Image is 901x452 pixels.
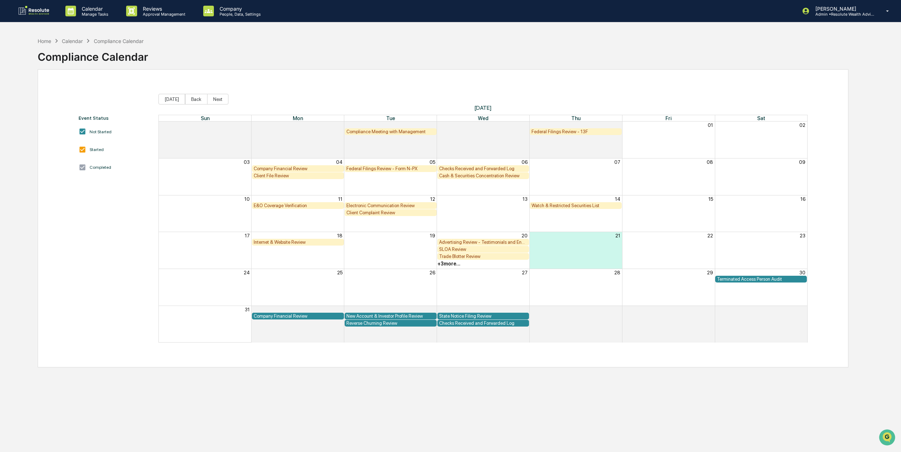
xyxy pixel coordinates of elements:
[254,173,342,178] div: Client File Review
[90,129,112,134] div: Not Started
[430,270,435,275] button: 26
[244,196,250,202] button: 10
[71,121,86,126] span: Pylon
[429,307,435,312] button: 02
[346,166,435,171] div: Federal Filings Review - Form N-PX
[214,6,264,12] p: Company
[62,38,83,44] div: Calendar
[17,5,51,17] img: logo
[207,94,228,104] button: Next
[59,90,88,97] span: Attestations
[346,210,435,215] div: Client Complaint Review
[336,159,342,165] button: 04
[478,115,489,121] span: Wed
[254,203,342,208] div: E&O Coverage Verification
[245,233,250,238] button: 17
[532,129,620,134] div: Federal Filings Review - 13F
[810,6,876,12] p: [PERSON_NAME]
[614,270,620,275] button: 28
[4,101,48,113] a: 🔎Data Lookup
[346,321,435,326] div: Reverse Churning Review
[244,159,250,165] button: 03
[254,166,342,171] div: Company Financial Review
[439,173,528,178] div: Cash & Securities Concentration Review
[337,307,342,312] button: 01
[799,270,805,275] button: 30
[439,313,528,319] div: State Notice Filing Review
[52,91,57,96] div: 🗄️
[757,115,765,121] span: Sat
[7,55,20,68] img: 1746055101610-c473b297-6a78-478c-a979-82029cc54cd1
[7,104,13,110] div: 🔎
[614,307,620,312] button: 04
[293,115,303,121] span: Mon
[137,12,189,17] p: Approval Management
[158,115,808,343] div: Month View
[336,122,342,128] button: 28
[800,233,805,238] button: 23
[707,270,713,275] button: 29
[7,15,129,27] p: How can we help?
[158,94,185,104] button: [DATE]
[439,166,528,171] div: Checks Received and Forwarded Log
[532,203,620,208] div: Watch & Restricted Securities List
[346,129,435,134] div: Compliance Meeting with Management
[346,203,435,208] div: Electronic Communication Review
[244,122,250,128] button: 27
[18,33,117,40] input: Clear
[50,120,86,126] a: Powered byPylon
[4,87,49,100] a: 🖐️Preclearance
[437,261,460,267] div: + 3 more...
[346,313,435,319] div: New Account & Investor Profile Review
[708,196,713,202] button: 15
[76,12,112,17] p: Manage Tasks
[121,57,129,65] button: Start new chat
[439,321,528,326] div: Checks Received and Forwarded Log
[707,159,713,165] button: 08
[90,147,104,152] div: Started
[38,45,148,63] div: Compliance Calendar
[386,115,395,121] span: Tue
[707,233,713,238] button: 22
[90,165,111,170] div: Completed
[523,196,528,202] button: 13
[439,254,528,259] div: Trade Blotter Review
[430,159,435,165] button: 05
[429,122,435,128] button: 29
[24,55,117,62] div: Start new chat
[810,12,876,17] p: Admin • Resolute Wealth Advisor
[615,233,620,238] button: 21
[665,115,671,121] span: Fri
[94,38,144,44] div: Compliance Calendar
[799,159,805,165] button: 09
[14,103,45,111] span: Data Lookup
[878,429,897,448] iframe: Open customer support
[439,247,528,252] div: SLOA Review
[614,159,620,165] button: 07
[717,276,805,282] div: Terminated Access Person Audit
[49,87,91,100] a: 🗄️Attestations
[615,122,620,128] button: 31
[522,122,528,128] button: 30
[337,270,342,275] button: 25
[214,12,264,17] p: People, Data, Settings
[522,233,528,238] button: 20
[158,104,808,111] span: [DATE]
[137,6,189,12] p: Reviews
[244,270,250,275] button: 24
[439,240,528,245] div: Advertising Review - Testimonials and Endorsements
[7,91,13,96] div: 🖐️
[430,233,435,238] button: 19
[76,6,112,12] p: Calendar
[708,122,713,128] button: 01
[38,38,51,44] div: Home
[799,307,805,312] button: 06
[522,159,528,165] button: 06
[707,307,713,312] button: 05
[522,307,528,312] button: 03
[337,233,342,238] button: 18
[254,240,342,245] div: Internet & Website Review
[24,62,90,68] div: We're available if you need us!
